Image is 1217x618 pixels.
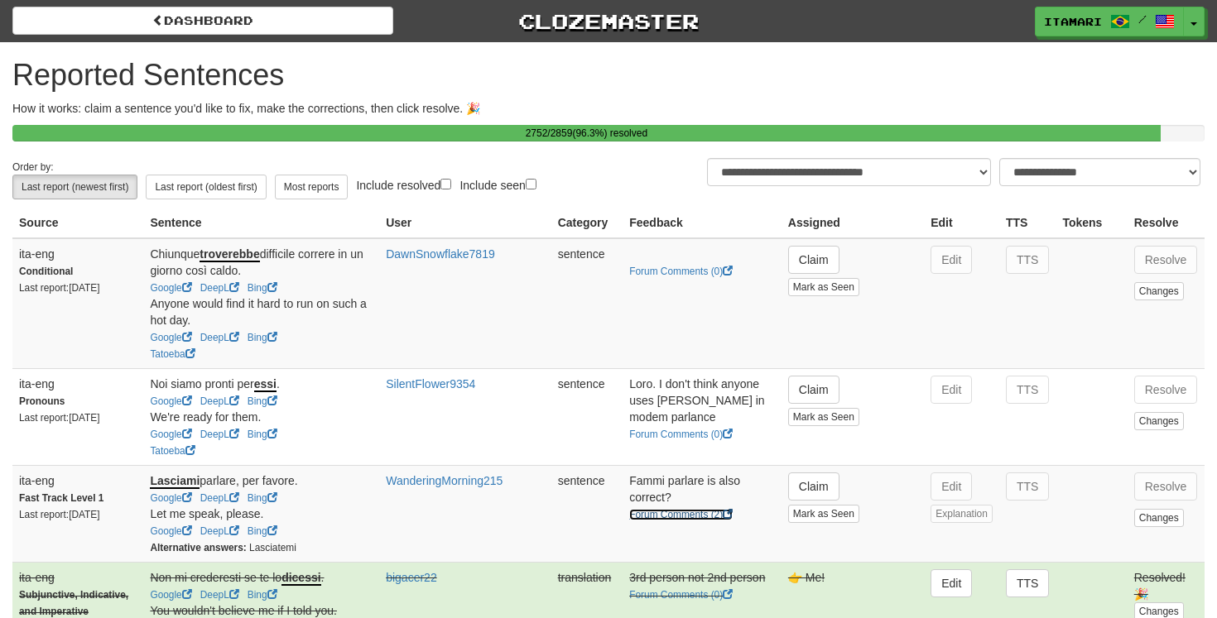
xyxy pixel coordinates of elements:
button: Claim [788,472,839,501]
strong: Subjunctive, Indicative, and Imperative [19,589,128,617]
a: Google [150,589,191,601]
small: Last report: [DATE] [19,509,100,520]
u: Lasciami [150,474,200,489]
a: Dashboard [12,7,393,35]
small: Order by: [12,161,54,173]
a: SilentFlower9354 [386,377,475,390]
label: Include resolved [356,175,451,194]
th: TTS [999,208,1056,238]
button: Claim [788,246,839,274]
th: Sentence [143,208,379,238]
a: Forum Comments (0) [629,266,733,277]
div: Resolved! 🎉 [1134,569,1198,602]
a: Clozemaster [418,7,799,36]
span: / [1138,13,1147,25]
a: Bing [248,282,277,294]
button: Mark as Seen [788,505,859,523]
a: Google [150,282,191,294]
span: Chiunque difficile correre in un giorno così caldo. [150,247,363,277]
button: Resolve [1134,246,1198,274]
span: itamari [1044,14,1102,29]
a: Bing [248,589,277,601]
a: DeepL [200,589,239,601]
td: sentence [551,368,623,465]
button: Last report (newest first) [12,175,137,199]
a: Forum Comments (2) [629,509,733,520]
button: Changes [1134,509,1184,527]
p: How it works: claim a sentence you'd like to fix, make the corrections, then click resolve. 🎉 [12,100,1205,117]
td: Fammi parlare is also correct? [623,465,782,562]
h1: Reported Sentences [12,59,1205,92]
strong: Fast Track Level 1 [19,492,103,504]
small: Last report: [DATE] [19,412,100,424]
a: Google [150,525,191,537]
div: 2752 / 2859 ( 96.3 %) resolved [12,125,1161,141]
button: TTS [1006,376,1049,404]
a: Bing [248,429,277,440]
small: Lasciatemi [150,542,296,553]
th: Source [12,208,143,238]
a: DawnSnowflake7819 [386,247,495,261]
button: TTS [1006,246,1049,274]
th: Resolve [1128,208,1205,238]
button: Changes [1134,282,1184,300]
div: ita-eng [19,472,137,489]
div: ita-eng [19,246,137,262]
a: itamari / [1035,7,1184,36]
button: Claim [788,376,839,404]
a: Google [150,332,191,343]
a: Forum Comments (0) [629,589,733,601]
button: Resolve [1134,376,1198,404]
u: essi [254,377,277,392]
span: Non mi crederesti se te lo . [150,571,324,586]
td: Loro. I don't think anyone uses [PERSON_NAME] in modem parlance [623,368,782,465]
a: DeepL [200,492,239,504]
a: bigacer22 [386,571,437,584]
th: Category [551,208,623,238]
a: DeepL [200,525,239,537]
a: Tatoeba [150,348,195,360]
a: Google [150,395,191,407]
a: DeepL [200,429,239,440]
button: TTS [1006,569,1049,597]
button: TTS [1006,472,1049,501]
th: Tokens [1056,208,1127,238]
small: Last report: [DATE] [19,282,100,294]
button: Mark as Seen [788,278,859,296]
a: DeepL [200,395,239,407]
div: Let me speak, please. [150,505,373,522]
div: ita-eng [19,569,137,586]
th: Edit [924,208,999,238]
th: Assigned [782,208,924,238]
u: troverebbe [200,247,259,262]
button: Edit [931,376,972,404]
button: Last report (oldest first) [146,175,266,199]
button: Edit [931,472,972,501]
strong: Alternative answers: [150,542,246,553]
a: Tatoeba [150,445,195,457]
a: WanderingMorning215 [386,474,503,487]
button: Most reports [275,175,349,199]
strong: Pronouns [19,395,65,407]
td: sentence [551,465,623,562]
div: ita-eng [19,376,137,392]
label: Include seen [459,175,536,194]
div: We're ready for them. [150,409,373,425]
button: Edit [931,569,972,597]
td: sentence [551,238,623,369]
button: Edit [931,246,972,274]
span: parlare, per favore. [150,474,297,489]
button: Explanation [931,505,993,523]
a: DeepL [200,332,239,343]
a: Google [150,492,191,504]
button: Changes [1134,412,1184,430]
input: Include seen [526,179,536,189]
a: Google [150,429,191,440]
input: Include resolved [440,179,451,189]
a: DeepL [200,282,239,294]
button: Mark as Seen [788,408,859,426]
u: dicessi [281,571,320,586]
th: Feedback [623,208,782,238]
a: Bing [248,395,277,407]
a: Bing [248,492,277,504]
